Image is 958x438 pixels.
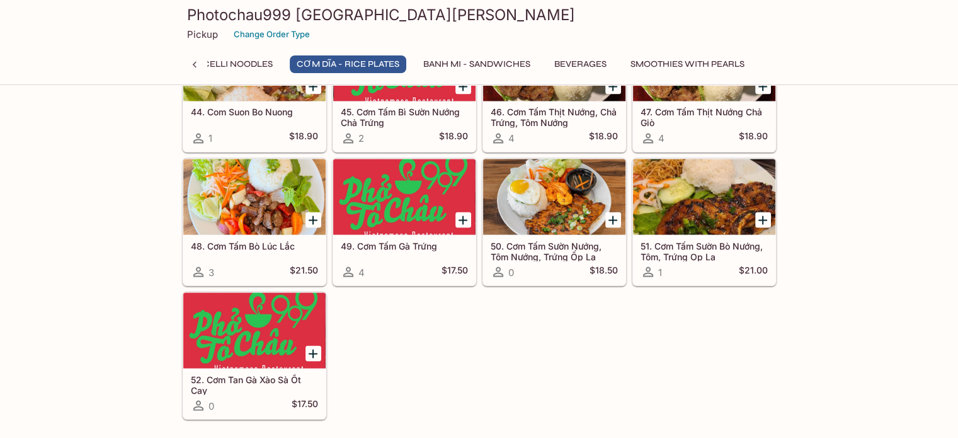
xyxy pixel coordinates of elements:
[605,212,621,228] button: Add 50. Cơm Tấm Sườn Nướng, Tôm Nướng, Trứng Ốp La
[482,158,626,285] a: 50. Cơm Tấm Sườn Nướng, Tôm Nướng, Trứng Ốp La0$18.50
[755,78,771,94] button: Add 47. Cơm Tấm Thịt Nướng Chả Giò
[547,55,613,73] button: Beverages
[208,266,214,278] span: 3
[483,159,625,234] div: 50. Cơm Tấm Sườn Nướng, Tôm Nướng, Trứng Ốp La
[290,264,318,279] h5: $21.50
[483,25,625,101] div: 46. Cơm Tấm Thịt Nướng, Chả Trứng, Tôm Nướng
[333,25,476,152] a: 45. Cơm Tấm Bì Sườn Nướng Chả Trứng2$18.90
[491,107,618,127] h5: 46. Cơm Tấm Thịt Nướng, Chả Trứng, Tôm Nướng
[305,212,321,228] button: Add 48. Cơm Tấm Bò Lúc Lắc
[641,240,768,261] h5: 51. Cơm Tấm Sườn Bò Nướng, Tôm, Trứng Op La
[183,292,326,368] div: 52. Cơm Tan Gà Xào Sà Ốt Cay
[455,78,471,94] button: Add 45. Cơm Tấm Bì Sườn Nướng Chả Trứng
[183,25,326,101] div: 44. Com Suon Bo Nuong
[416,55,537,73] button: Banh Mi - Sandwiches
[439,130,468,146] h5: $18.90
[755,212,771,228] button: Add 51. Cơm Tấm Sườn Bò Nướng, Tôm, Trứng Op La
[508,132,515,144] span: 4
[341,240,468,251] h5: 49. Cơm Tấm Gà Trứng
[633,159,775,234] div: 51. Cơm Tấm Sườn Bò Nướng, Tôm, Trứng Op La
[140,55,280,73] button: BÚN - Vermicelli Noodles
[290,55,406,73] button: CƠM DĨA - Rice Plates
[442,264,468,279] h5: $17.50
[482,25,626,152] a: 46. Cơm Tấm Thịt Nướng, Chả Trứng, Tôm Nướng4$18.90
[191,240,318,251] h5: 48. Cơm Tấm Bò Lúc Lắc
[333,25,476,101] div: 45. Cơm Tấm Bì Sườn Nướng Chả Trứng
[305,78,321,94] button: Add 44. Com Suon Bo Nuong
[208,400,214,412] span: 0
[590,264,618,279] h5: $18.50
[658,266,662,278] span: 1
[739,130,768,146] h5: $18.90
[191,107,318,117] h5: 44. Com Suon Bo Nuong
[641,107,768,127] h5: 47. Cơm Tấm Thịt Nướng Chả Giò
[183,25,326,152] a: 44. Com Suon Bo Nuong1$18.90
[191,374,318,395] h5: 52. Cơm Tan Gà Xào Sà Ốt Cay
[508,266,514,278] span: 0
[358,132,364,144] span: 2
[455,212,471,228] button: Add 49. Cơm Tấm Gà Trứng
[333,159,476,234] div: 49. Cơm Tấm Gà Trứng
[187,5,772,25] h3: Photochau999 [GEOGRAPHIC_DATA][PERSON_NAME]
[341,107,468,127] h5: 45. Cơm Tấm Bì Sườn Nướng Chả Trứng
[739,264,768,279] h5: $21.00
[658,132,664,144] span: 4
[358,266,365,278] span: 4
[183,158,326,285] a: 48. Cơm Tấm Bò Lúc Lắc3$21.50
[208,132,212,144] span: 1
[228,25,316,44] button: Change Order Type
[333,158,476,285] a: 49. Cơm Tấm Gà Trứng4$17.50
[305,345,321,361] button: Add 52. Cơm Tan Gà Xào Sà Ốt Cay
[605,78,621,94] button: Add 46. Cơm Tấm Thịt Nướng, Chả Trứng, Tôm Nướng
[292,398,318,413] h5: $17.50
[632,25,776,152] a: 47. Cơm Tấm Thịt Nướng Chả Giò4$18.90
[187,28,218,40] p: Pickup
[632,158,776,285] a: 51. Cơm Tấm Sườn Bò Nướng, Tôm, Trứng Op La1$21.00
[589,130,618,146] h5: $18.90
[289,130,318,146] h5: $18.90
[183,292,326,419] a: 52. Cơm Tan Gà Xào Sà Ốt Cay0$17.50
[624,55,751,73] button: Smoothies with Pearls
[183,159,326,234] div: 48. Cơm Tấm Bò Lúc Lắc
[491,240,618,261] h5: 50. Cơm Tấm Sườn Nướng, Tôm Nướng, Trứng Ốp La
[633,25,775,101] div: 47. Cơm Tấm Thịt Nướng Chả Giò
